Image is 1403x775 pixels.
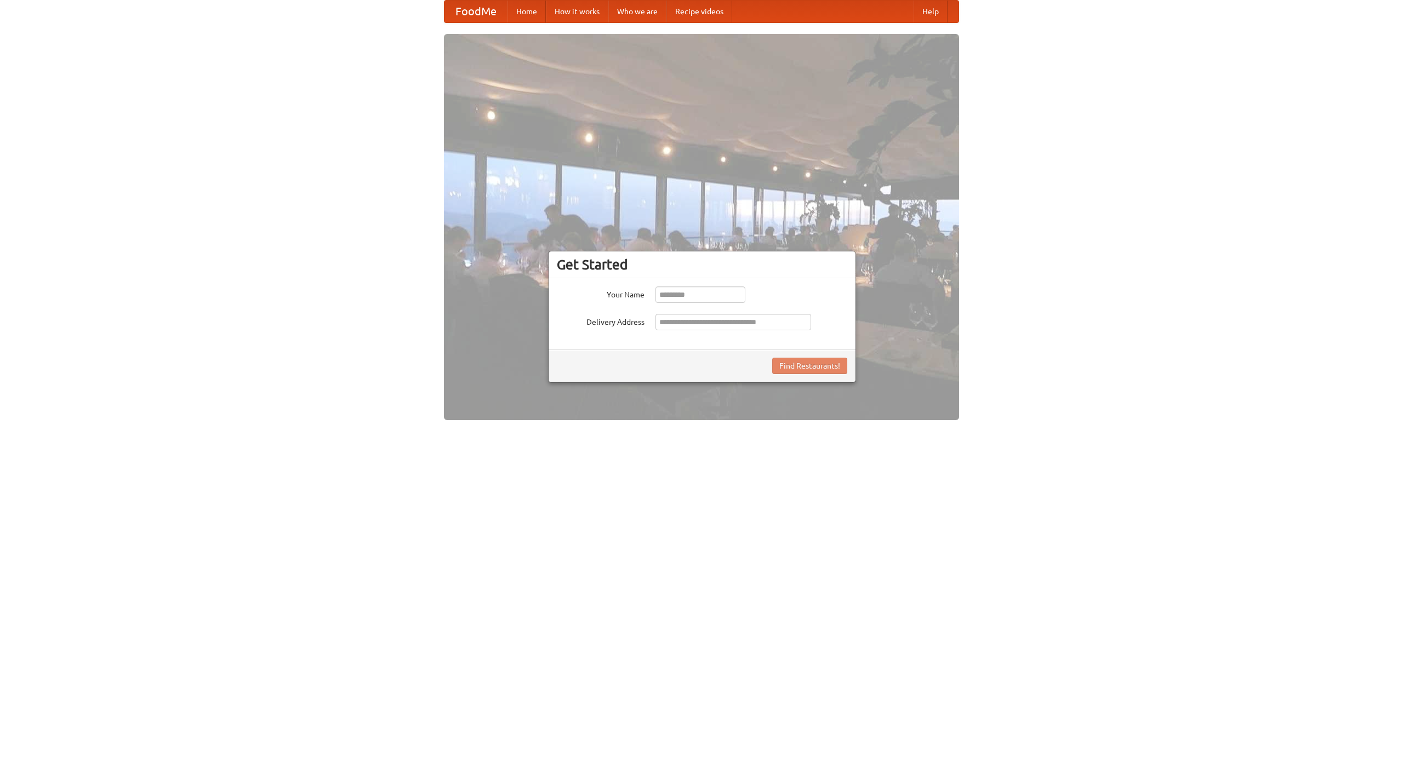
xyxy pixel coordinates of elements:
a: FoodMe [444,1,507,22]
a: Recipe videos [666,1,732,22]
a: Home [507,1,546,22]
button: Find Restaurants! [772,358,847,374]
a: Help [914,1,948,22]
label: Your Name [557,286,645,300]
a: How it works [546,1,608,22]
h3: Get Started [557,256,847,273]
label: Delivery Address [557,314,645,328]
a: Who we are [608,1,666,22]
